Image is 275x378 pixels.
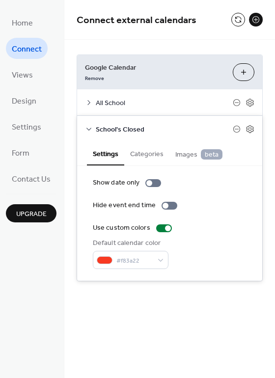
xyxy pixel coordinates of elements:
span: Settings [12,120,41,135]
span: beta [201,149,222,160]
span: Google Calendar [85,63,225,73]
span: Contact Us [12,172,51,187]
div: Hide event end time [93,200,156,211]
span: Connect external calendars [77,11,196,30]
a: Contact Us [6,168,56,189]
span: School's Closed [96,125,233,135]
span: Home [12,16,33,31]
span: Connect [12,42,42,57]
span: #f83a22 [116,256,153,266]
a: Design [6,90,42,111]
div: Show date only [93,178,139,188]
span: Remove [85,75,104,82]
a: Views [6,64,39,85]
a: Form [6,142,35,163]
a: Connect [6,38,48,59]
button: Upgrade [6,204,56,222]
span: Upgrade [16,209,47,219]
span: Views [12,68,33,83]
span: All School [96,98,233,108]
button: Categories [124,142,169,164]
a: Home [6,12,39,33]
span: Images [175,149,222,160]
div: Default calendar color [93,238,166,248]
button: Images beta [169,142,228,165]
a: Settings [6,116,47,137]
div: Use custom colors [93,223,150,233]
span: Design [12,94,36,109]
span: Form [12,146,29,161]
button: Settings [87,142,124,165]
